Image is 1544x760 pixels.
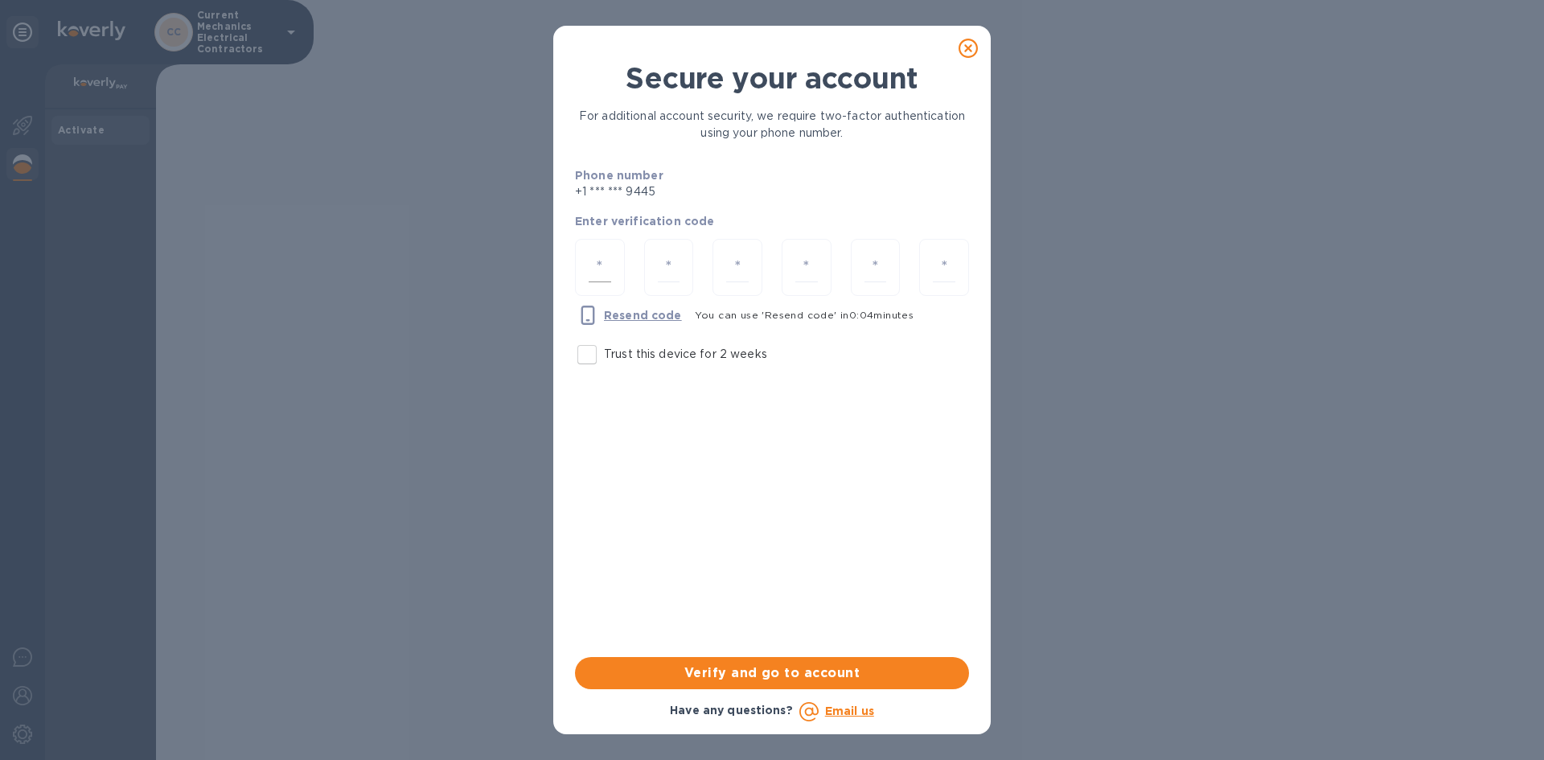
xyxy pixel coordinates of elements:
span: Verify and go to account [588,663,956,683]
p: Enter verification code [575,213,969,229]
h1: Secure your account [575,61,969,95]
p: Trust this device for 2 weeks [604,346,767,363]
p: For additional account security, we require two-factor authentication using your phone number. [575,108,969,142]
a: Email us [825,705,874,717]
u: Resend code [604,309,682,322]
span: You can use 'Resend code' in 0 : 04 minutes [695,309,914,321]
b: Have any questions? [670,704,793,717]
b: Phone number [575,169,663,182]
button: Verify and go to account [575,657,969,689]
